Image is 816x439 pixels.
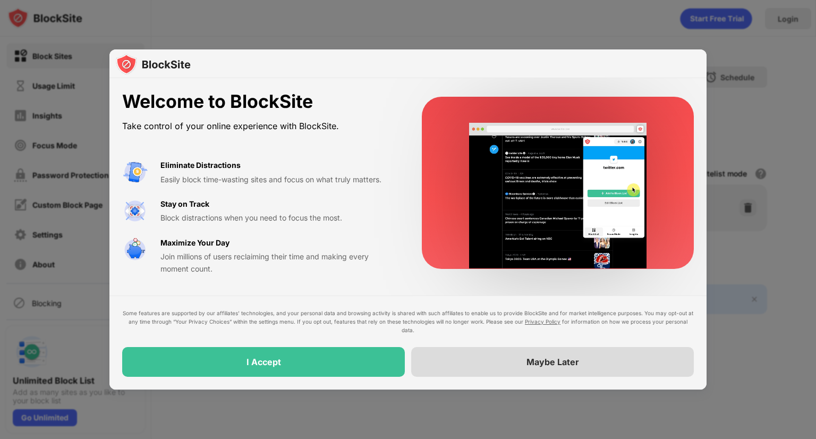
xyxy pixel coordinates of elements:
[526,357,579,367] div: Maybe Later
[122,309,694,334] div: Some features are supported by our affiliates’ technologies, and your personal data and browsing ...
[122,237,148,263] img: value-safe-time.svg
[160,212,396,224] div: Block distractions when you need to focus the most.
[160,237,229,249] div: Maximize Your Day
[246,357,281,367] div: I Accept
[122,159,148,185] img: value-avoid-distractions.svg
[160,159,241,171] div: Eliminate Distractions
[160,198,209,210] div: Stay on Track
[116,54,191,75] img: logo-blocksite.svg
[122,198,148,224] img: value-focus.svg
[122,91,396,113] div: Welcome to BlockSite
[160,251,396,275] div: Join millions of users reclaiming their time and making every moment count.
[122,119,396,134] div: Take control of your online experience with BlockSite.
[160,174,396,185] div: Easily block time-wasting sites and focus on what truly matters.
[525,318,560,325] a: Privacy Policy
